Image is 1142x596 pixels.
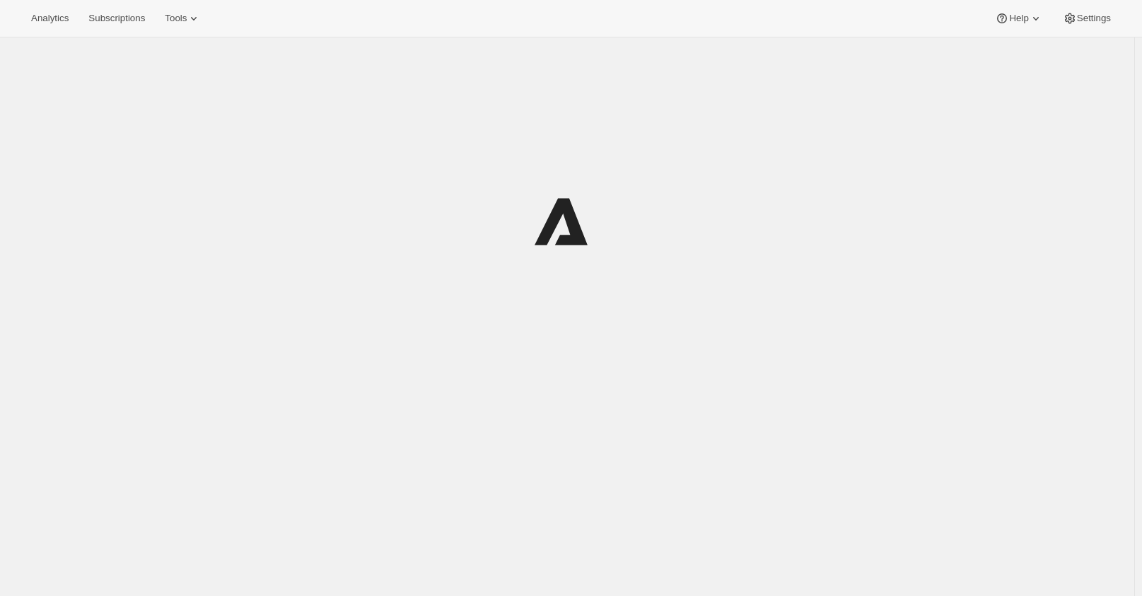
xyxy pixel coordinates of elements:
button: Tools [156,8,209,28]
span: Tools [165,13,187,24]
span: Settings [1077,13,1111,24]
button: Settings [1054,8,1119,28]
span: Analytics [31,13,69,24]
button: Help [986,8,1051,28]
span: Help [1009,13,1028,24]
button: Subscriptions [80,8,153,28]
button: Analytics [23,8,77,28]
span: Subscriptions [88,13,145,24]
